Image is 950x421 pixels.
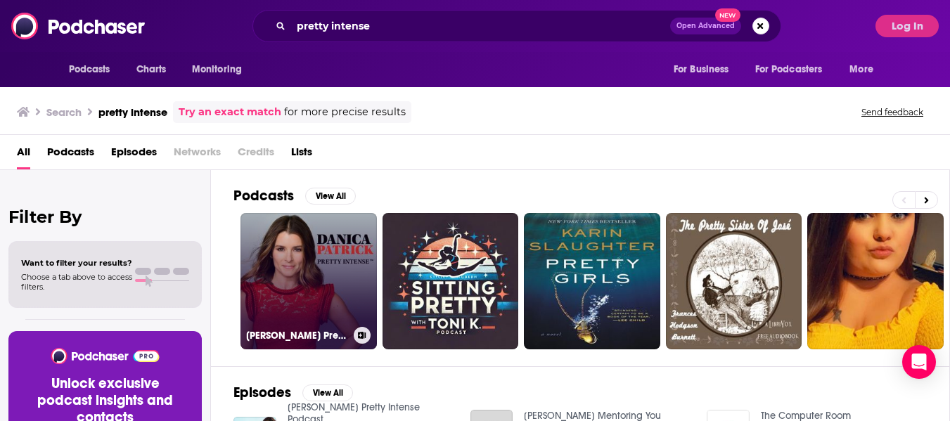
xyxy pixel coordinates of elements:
[174,141,221,169] span: Networks
[11,13,146,39] img: Podchaser - Follow, Share and Rate Podcasts
[69,60,110,79] span: Podcasts
[670,18,741,34] button: Open AdvancedNew
[840,56,891,83] button: open menu
[664,56,747,83] button: open menu
[291,141,312,169] a: Lists
[875,15,939,37] button: Log In
[715,8,740,22] span: New
[252,10,781,42] div: Search podcasts, credits, & more...
[676,22,735,30] span: Open Advanced
[127,56,175,83] a: Charts
[755,60,823,79] span: For Podcasters
[21,272,132,292] span: Choose a tab above to access filters.
[674,60,729,79] span: For Business
[246,330,348,342] h3: [PERSON_NAME] Pretty Intense Podcast
[179,104,281,120] a: Try an exact match
[233,187,294,205] h2: Podcasts
[136,60,167,79] span: Charts
[902,345,936,379] div: Open Intercom Messenger
[238,141,274,169] span: Credits
[47,141,94,169] a: Podcasts
[233,384,353,401] a: EpisodesView All
[240,213,377,349] a: [PERSON_NAME] Pretty Intense Podcast
[746,56,843,83] button: open menu
[46,105,82,119] h3: Search
[182,56,260,83] button: open menu
[8,207,202,227] h2: Filter By
[17,141,30,169] a: All
[302,384,353,401] button: View All
[98,105,167,119] h3: pretty intense
[233,384,291,401] h2: Episodes
[857,106,927,118] button: Send feedback
[50,348,160,364] img: Podchaser - Follow, Share and Rate Podcasts
[111,141,157,169] a: Episodes
[849,60,873,79] span: More
[233,187,356,205] a: PodcastsView All
[291,15,670,37] input: Search podcasts, credits, & more...
[59,56,129,83] button: open menu
[305,188,356,205] button: View All
[192,60,242,79] span: Monitoring
[284,104,406,120] span: for more precise results
[21,258,132,268] span: Want to filter your results?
